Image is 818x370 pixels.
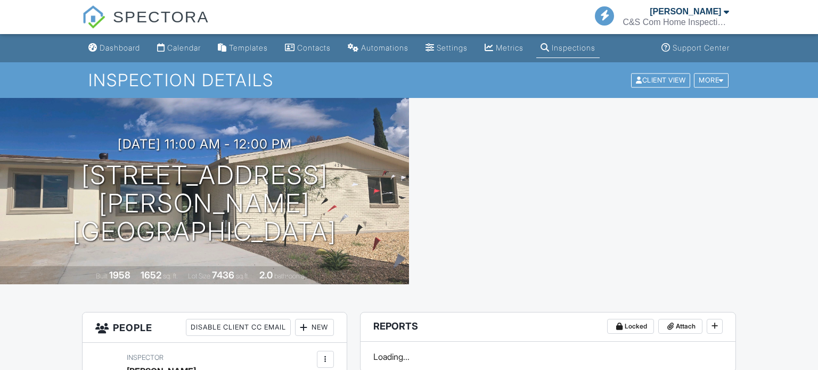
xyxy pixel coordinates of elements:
[657,38,734,58] a: Support Center
[536,38,600,58] a: Inspections
[167,43,201,52] div: Calendar
[84,38,144,58] a: Dashboard
[100,43,140,52] div: Dashboard
[163,272,178,280] span: sq. ft.
[631,73,690,87] div: Client View
[186,319,291,336] div: Disable Client CC Email
[127,353,163,361] span: Inspector
[229,43,268,52] div: Templates
[96,272,108,280] span: Built
[274,272,305,280] span: bathrooms
[630,76,693,84] a: Client View
[141,269,161,281] div: 1652
[214,38,272,58] a: Templates
[82,16,209,36] a: SPECTORA
[623,17,729,28] div: C&S Com Home Inspections
[236,272,249,280] span: sq.ft.
[650,6,721,17] div: [PERSON_NAME]
[361,43,408,52] div: Automations
[88,71,729,89] h1: Inspection Details
[82,5,105,29] img: The Best Home Inspection Software - Spectora
[297,43,331,52] div: Contacts
[281,38,335,58] a: Contacts
[552,43,595,52] div: Inspections
[83,313,347,343] h3: People
[118,137,292,151] h3: [DATE] 11:00 am - 12:00 pm
[188,272,210,280] span: Lot Size
[496,43,523,52] div: Metrics
[694,73,729,87] div: More
[437,43,468,52] div: Settings
[17,161,392,245] h1: [STREET_ADDRESS][PERSON_NAME] [GEOGRAPHIC_DATA]
[343,38,413,58] a: Automations (Basic)
[295,319,334,336] div: New
[212,269,234,281] div: 7436
[109,269,130,281] div: 1958
[113,5,209,28] span: SPECTORA
[153,38,205,58] a: Calendar
[673,43,730,52] div: Support Center
[259,269,273,281] div: 2.0
[480,38,528,58] a: Metrics
[421,38,472,58] a: Settings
